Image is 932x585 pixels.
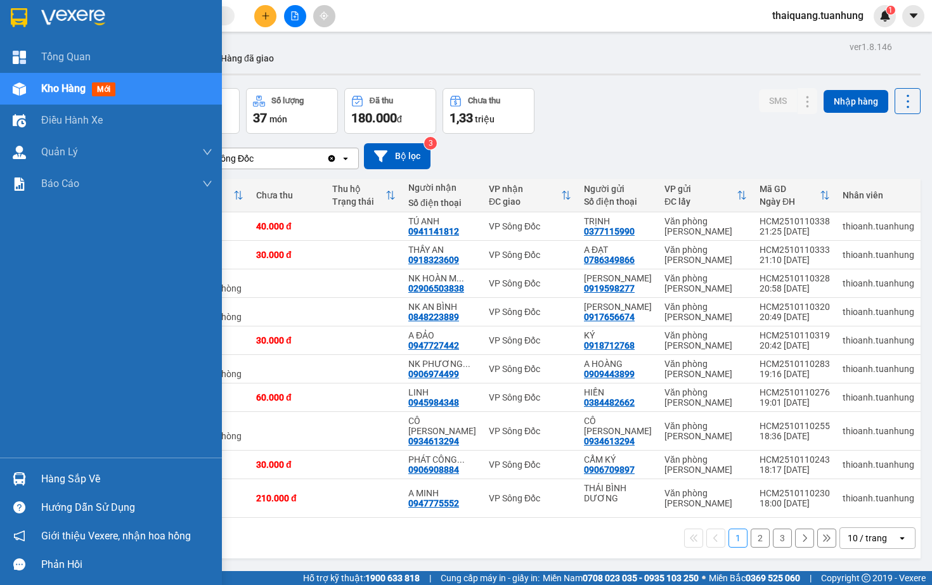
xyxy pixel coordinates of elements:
strong: 1900 633 818 [365,573,420,583]
div: 0786349866 [584,255,635,265]
div: 0906709897 [584,465,635,475]
div: 0934613294 [584,436,635,446]
span: down [202,179,212,189]
div: 0909443899 [584,369,635,379]
div: A MINH [408,488,476,498]
div: VP Sông Đốc [489,278,571,288]
input: Selected VP Sông Đốc. [255,152,256,165]
div: VP Sông Đốc [489,364,571,374]
div: 0919598277 [584,283,635,293]
div: thioanh.tuanhung [843,493,914,503]
div: PHÁT CÔNG THÀNH [408,454,476,465]
button: Đã thu180.000đ [344,88,436,134]
button: Hàng đã giao [210,43,284,74]
button: aim [313,5,335,27]
div: 210.000 đ [256,493,320,503]
div: Văn phòng [PERSON_NAME] [664,454,747,475]
div: ĐC lấy [664,196,737,207]
span: copyright [862,574,871,582]
div: Văn phòng [PERSON_NAME] [664,330,747,350]
span: Quản Lý [41,144,78,160]
div: 0918712768 [584,340,635,350]
span: | [429,571,431,585]
div: Văn phòng [PERSON_NAME] [664,302,747,322]
strong: 0369 525 060 [746,573,800,583]
button: SMS [759,89,797,112]
div: 18:00 [DATE] [760,498,830,508]
div: CẨM KÝ [584,454,652,465]
div: CÔ HOÀNG [408,416,476,436]
th: Toggle SortBy [326,179,402,212]
span: đ [397,114,402,124]
div: Chưa thu [256,190,320,200]
div: Chưa thu [468,96,500,105]
div: VP Sông Đốc [489,221,571,231]
div: 21:25 [DATE] [760,226,830,236]
span: ⚪️ [702,575,706,581]
div: 30.000 đ [256,335,320,345]
div: thioanh.tuanhung [843,335,914,345]
div: 10 / trang [848,532,887,544]
svg: Clear value [327,153,337,164]
img: warehouse-icon [13,82,26,96]
div: thioanh.tuanhung [843,426,914,436]
div: HIỀN [584,387,652,397]
span: ... [463,359,470,369]
svg: open [340,153,351,164]
span: file-add [290,11,299,20]
button: Bộ lọc [364,143,430,169]
div: ver 1.8.146 [850,40,892,54]
span: thaiquang.tuanhung [762,8,874,23]
div: Hướng dẫn sử dụng [41,498,212,517]
div: 0906908884 [408,465,459,475]
div: VP gửi [664,184,737,194]
div: Mã GD [760,184,820,194]
div: Người nhận [408,183,476,193]
span: caret-down [908,10,919,22]
div: CÔ HOÀNG [584,416,652,436]
div: BẢO TÍN [584,302,652,312]
button: 3 [773,529,792,548]
div: Văn phòng [PERSON_NAME] [664,273,747,293]
span: Điều hành xe [41,112,103,128]
div: HCM2510110276 [760,387,830,397]
button: 2 [751,529,770,548]
button: plus [254,5,276,27]
sup: 3 [424,137,437,150]
svg: open [897,533,907,543]
div: 30.000 đ [256,460,320,470]
div: Văn phòng [PERSON_NAME] [664,359,747,379]
span: Miền Bắc [709,571,800,585]
div: VP Sông Đốc [489,392,571,402]
button: file-add [284,5,306,27]
span: Hỗ trợ kỹ thuật: [303,571,420,585]
div: THẦY AN [408,245,476,255]
div: NK PHƯƠNG NAM [408,359,476,369]
button: Số lượng37món [246,88,338,134]
div: TRỊNH [584,216,652,226]
div: 0906974499 [408,369,459,379]
div: thioanh.tuanhung [843,364,914,374]
div: VP Sông Đốc [489,426,571,436]
div: 19:01 [DATE] [760,397,830,408]
th: Toggle SortBy [753,179,836,212]
div: A ĐẢO [408,330,476,340]
span: Miền Nam [543,571,699,585]
div: VP Sông Đốc [202,152,254,165]
div: 0941141812 [408,226,459,236]
button: 1 [728,529,748,548]
div: Văn phòng [PERSON_NAME] [664,488,747,508]
div: Nhân viên [843,190,914,200]
div: Văn phòng [PERSON_NAME] [664,245,747,265]
div: Văn phòng [PERSON_NAME] [664,421,747,441]
div: HCM2510110333 [760,245,830,255]
div: HCM2510110255 [760,421,830,431]
div: thioanh.tuanhung [843,307,914,317]
span: Giới thiệu Vexere, nhận hoa hồng [41,528,191,544]
span: plus [261,11,270,20]
span: triệu [475,114,495,124]
div: Hàng sắp về [41,470,212,489]
div: HCM2510110338 [760,216,830,226]
div: VP Sông Đốc [489,250,571,260]
div: Văn phòng [PERSON_NAME] [664,216,747,236]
